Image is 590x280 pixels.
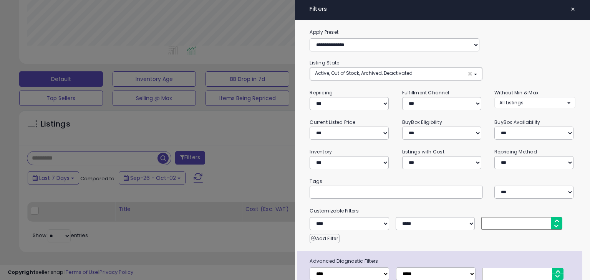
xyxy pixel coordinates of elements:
small: BuyBox Eligibility [402,119,442,125]
button: Add Filter [310,234,339,243]
span: × [467,70,472,78]
small: Current Listed Price [310,119,355,125]
small: Tags [304,177,581,186]
small: BuyBox Availability [494,119,540,125]
small: Inventory [310,148,332,155]
small: Repricing Method [494,148,537,155]
button: × [567,4,578,15]
small: Repricing [310,89,333,96]
button: All Listings [494,97,575,108]
span: All Listings [499,99,524,106]
small: Customizable Filters [304,207,581,215]
label: Apply Preset: [304,28,581,36]
button: Active, Out of Stock, Archived, Deactivated × [310,68,482,80]
span: Active, Out of Stock, Archived, Deactivated [315,70,413,76]
span: Advanced Diagnostic Filters [304,257,582,265]
h4: Filters [310,6,575,12]
small: Listing State [310,59,339,66]
small: Fulfillment Channel [402,89,449,96]
span: × [570,4,575,15]
small: Listings with Cost [402,148,444,155]
small: Without Min & Max [494,89,539,96]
